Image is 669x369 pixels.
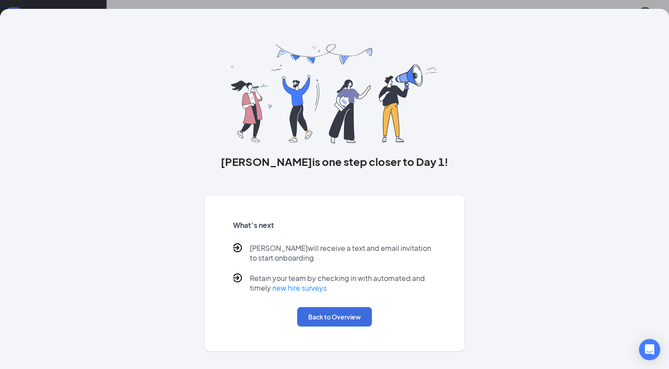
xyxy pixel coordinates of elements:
img: you are all set [231,44,438,143]
a: new hire surveys [272,283,327,292]
p: [PERSON_NAME] will receive a text and email invitation to start onboarding [250,243,436,263]
p: Retain your team by checking in with automated and timely [250,273,436,293]
div: Open Intercom Messenger [639,339,660,360]
h5: What’s next [233,220,436,230]
h3: [PERSON_NAME] is one step closer to Day 1! [205,154,464,169]
button: Back to Overview [297,307,372,327]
